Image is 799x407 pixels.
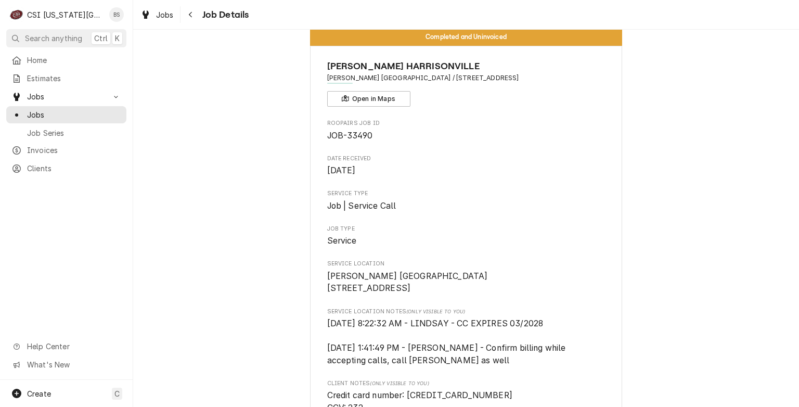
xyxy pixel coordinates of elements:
[327,317,605,367] span: [object Object]
[27,163,121,174] span: Clients
[327,260,605,295] div: Service Location
[327,119,605,128] span: Roopairs Job ID
[327,308,605,316] span: Service Location Notes
[6,142,126,159] a: Invoices
[6,106,126,123] a: Jobs
[327,59,605,73] span: Name
[370,380,429,386] span: (Only Visible to You)
[27,145,121,156] span: Invoices
[327,73,605,83] span: Address
[27,389,51,398] span: Create
[6,70,126,87] a: Estimates
[327,201,396,211] span: Job | Service Call
[327,189,605,212] div: Service Type
[27,359,120,370] span: What's New
[6,88,126,105] a: Go to Jobs
[310,28,622,46] div: Status
[27,9,104,20] div: CSI [US_STATE][GEOGRAPHIC_DATA]
[6,124,126,142] a: Job Series
[327,155,605,163] span: Date Received
[9,7,24,22] div: C
[6,29,126,47] button: Search anythingCtrlK
[27,341,120,352] span: Help Center
[327,59,605,107] div: Client Information
[327,119,605,142] div: Roopairs Job ID
[136,6,178,23] a: Jobs
[327,235,605,247] span: Job Type
[27,55,121,66] span: Home
[156,9,174,20] span: Jobs
[327,166,356,175] span: [DATE]
[327,319,568,365] span: [DATE] 8:22:32 AM - LINDSAY - CC EXPIRES 03/2028 [DATE] 1:41:49 PM - [PERSON_NAME] - Confirm bill...
[327,200,605,212] span: Service Type
[6,52,126,69] a: Home
[114,388,120,399] span: C
[406,309,465,314] span: (Only Visible to You)
[94,33,108,44] span: Ctrl
[327,308,605,367] div: [object Object]
[327,270,605,295] span: Service Location
[327,236,357,246] span: Service
[327,189,605,198] span: Service Type
[6,160,126,177] a: Clients
[327,155,605,177] div: Date Received
[27,109,121,120] span: Jobs
[115,33,120,44] span: K
[327,271,488,294] span: [PERSON_NAME] [GEOGRAPHIC_DATA] [STREET_ADDRESS]
[327,225,605,247] div: Job Type
[327,164,605,177] span: Date Received
[9,7,24,22] div: CSI Kansas City's Avatar
[327,260,605,268] span: Service Location
[327,91,410,107] button: Open in Maps
[27,128,121,138] span: Job Series
[327,130,605,142] span: Roopairs Job ID
[327,225,605,233] span: Job Type
[6,338,126,355] a: Go to Help Center
[109,7,124,22] div: Brent Seaba's Avatar
[109,7,124,22] div: BS
[327,379,605,388] span: Client Notes
[27,73,121,84] span: Estimates
[183,6,199,23] button: Navigate back
[199,8,249,22] span: Job Details
[426,33,507,40] span: Completed and Uninvoiced
[6,356,126,373] a: Go to What's New
[327,131,372,141] span: JOB-33490
[27,91,106,102] span: Jobs
[25,33,82,44] span: Search anything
